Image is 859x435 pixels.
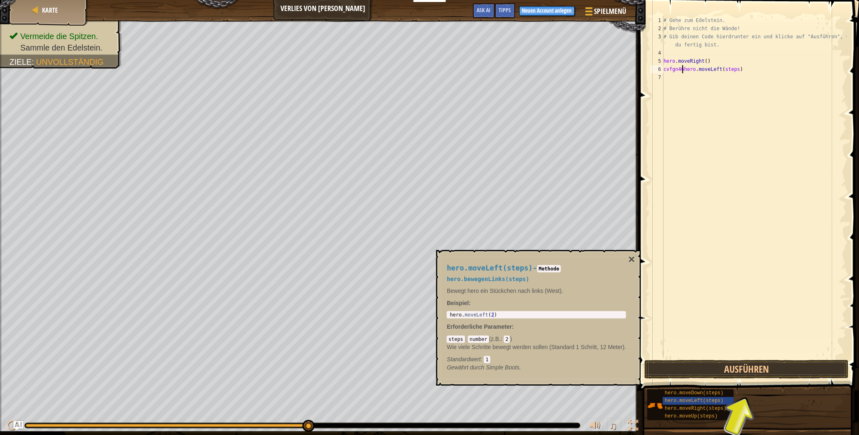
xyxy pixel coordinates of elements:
[447,323,512,330] span: Erforderliche Parameter
[20,32,98,41] span: Vermeide die Spitzen.
[20,43,103,52] span: Sammle den Edelstein.
[447,264,533,272] span: hero.moveLeft(steps)
[650,16,664,24] div: 1
[40,6,58,15] a: Karte
[650,24,664,33] div: 2
[465,336,468,342] span: :
[447,356,481,362] span: Standardwert
[607,418,621,435] button: ♫
[650,33,664,49] div: 3
[447,287,626,295] p: Bewegt hero ein Stückchen nach links (West).
[473,3,495,18] button: Ask AI
[447,264,626,272] h4: -
[499,6,511,14] span: Tipps
[665,390,724,396] span: hero.moveDown(steps)
[32,57,36,66] span: :
[512,323,514,330] span: :
[4,418,20,435] button: Ctrl + P: Pause
[9,42,113,53] li: Sammle den Edelstein.
[594,6,627,17] span: Spielmenü
[650,73,664,81] div: 7
[36,57,104,66] span: Unvollständig
[447,336,465,343] code: steps
[579,3,632,22] button: Spielmenü
[447,335,626,363] div: ( )
[650,49,664,57] div: 4
[609,420,617,432] span: ♫
[447,364,486,371] span: Gewährt durch
[447,300,469,306] span: Beispiel
[447,343,626,351] p: Wie viele Schritte bewegt werden sollen (Standard 1 Schritt, 12 Meter).
[665,406,727,411] span: hero.moveRight(steps)
[484,356,490,363] code: 1
[645,360,849,379] button: Ausführen
[477,6,491,14] span: Ask AI
[501,336,504,342] span: :
[519,6,575,16] button: Neuen Account anlegen
[587,418,603,435] button: Lautstärke anpassen
[447,276,529,282] span: hero.bewegenLinks(steps)
[650,65,664,73] div: 6
[665,398,724,404] span: hero.moveLeft(steps)
[13,421,23,431] button: Ask AI
[625,418,642,435] button: Fullscreen umschalten
[481,356,484,362] span: :
[647,398,663,413] img: portrait.png
[650,57,664,65] div: 5
[504,336,510,343] code: 2
[9,31,113,42] li: Vermeide die Spitzen.
[537,265,561,272] code: Methode
[629,254,635,265] button: ×
[9,57,31,66] span: Ziele
[447,364,521,371] em: Simple Boots.
[447,300,470,306] strong: :
[42,6,58,15] span: Karte
[491,336,501,342] span: z.B.
[665,413,718,419] span: hero.moveUp(steps)
[468,336,489,343] code: number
